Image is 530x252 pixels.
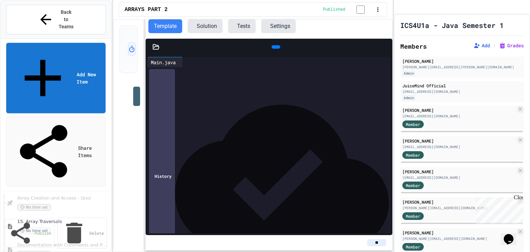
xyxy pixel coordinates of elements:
[406,213,420,219] span: Member
[473,194,523,224] iframe: chat widget
[402,199,516,205] div: [PERSON_NAME]
[501,224,523,245] iframe: chat widget
[402,95,415,101] div: Admin
[6,43,106,113] a: Add New Item
[148,19,182,33] button: Template
[402,83,522,89] div: JuiceMind Official
[400,41,427,51] h2: Members
[188,19,223,33] button: Solution
[323,5,373,14] div: Content is published and visible to students
[402,114,516,119] div: [EMAIL_ADDRESS][DOMAIN_NAME]
[5,219,55,248] a: Publish
[406,244,420,250] span: Member
[493,41,496,50] span: |
[147,59,179,66] div: Main.java
[402,65,522,70] div: [PERSON_NAME][EMAIL_ADDRESS][PERSON_NAME][DOMAIN_NAME]
[17,204,51,211] span: No time set
[402,205,516,211] div: [PERSON_NAME][EMAIL_ADDRESS][DOMAIN_NAME]
[348,6,373,14] input: publish toggle
[406,182,420,188] span: Member
[473,42,490,49] button: Add
[261,19,296,33] button: Settings
[402,58,522,64] div: [PERSON_NAME]
[228,19,256,33] button: Tests
[499,42,524,49] button: Grades
[6,5,106,34] button: Back to Teams
[402,107,516,113] div: [PERSON_NAME]
[402,89,522,94] div: [EMAIL_ADDRESS][DOMAIN_NAME]
[402,138,516,144] div: [PERSON_NAME]
[402,168,516,175] div: [PERSON_NAME]
[406,121,420,127] span: Member
[406,152,420,158] span: Member
[323,7,345,12] span: Published
[402,175,516,180] div: [EMAIL_ADDRESS][DOMAIN_NAME]
[6,116,106,187] a: Share Items
[402,230,516,236] div: [PERSON_NAME]
[402,70,415,76] div: Admin
[58,9,74,30] span: Back to Teams
[125,6,168,14] span: ARRAYS PART 2
[400,20,504,30] h1: ICS4U1a - Java Semester 1
[3,3,48,44] div: Chat with us now!Close
[402,144,516,149] div: [EMAIL_ADDRESS][DOMAIN_NAME]
[17,195,108,201] span: Array Creation and Access - Quiz
[402,236,516,241] div: [PERSON_NAME][EMAIL_ADDRESS][DOMAIN_NAME]
[57,217,107,249] a: Delete
[147,57,183,67] div: Main.java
